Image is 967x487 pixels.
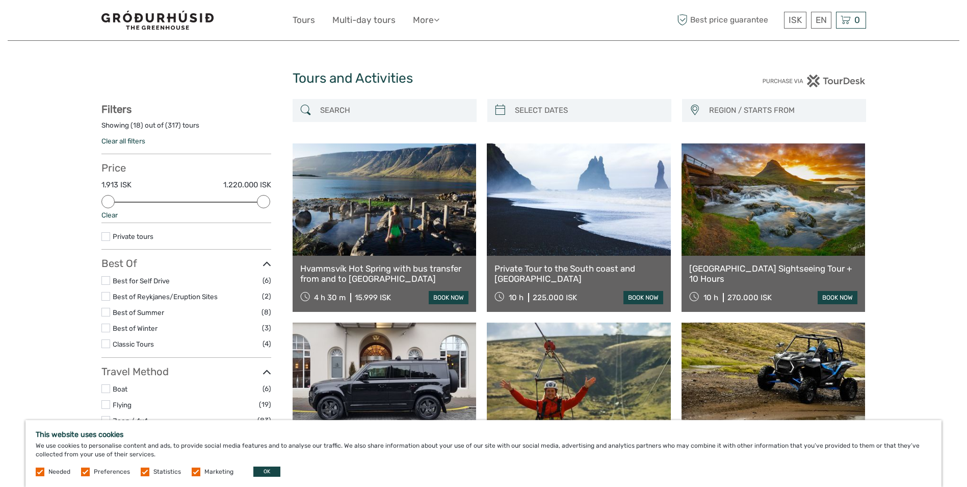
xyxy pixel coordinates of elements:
div: 225.000 ISK [533,293,577,302]
span: Best price guarantee [675,12,781,29]
a: Best of Reykjanes/Eruption Sites [113,293,218,301]
span: (2) [262,290,271,302]
a: More [413,13,439,28]
a: Best of Summer [113,308,164,316]
label: 18 [133,120,141,130]
input: SELECT DATES [511,102,666,119]
span: 4 h 30 m [314,293,346,302]
strong: Filters [101,103,132,115]
span: 0 [853,15,861,25]
a: Jeep / 4x4 [113,417,148,425]
span: ISK [789,15,802,25]
a: Private tours [113,232,153,240]
span: 10 h [703,293,718,302]
h3: Price [101,162,271,174]
a: [GEOGRAPHIC_DATA] Sightseeing Tour + 10 Hours [689,263,858,284]
h3: Best Of [101,257,271,270]
a: Clear all filters [101,137,145,145]
a: Flying [113,401,132,409]
label: Marketing [204,468,233,476]
button: OK [253,467,280,477]
div: We use cookies to personalise content and ads, to provide social media features and to analyse ou... [25,420,942,487]
h3: Travel Method [101,366,271,378]
a: Hvammsvík Hot Spring with bus transfer from and to [GEOGRAPHIC_DATA] [300,263,469,284]
button: REGION / STARTS FROM [704,102,861,119]
img: PurchaseViaTourDesk.png [762,75,866,87]
div: 15.999 ISK [355,293,391,302]
span: (4) [263,338,271,350]
button: Open LiveChat chat widget [117,16,129,28]
div: EN [811,12,831,29]
div: Clear [101,210,271,220]
label: Needed [48,468,70,476]
a: Private Tour to the South coast and [GEOGRAPHIC_DATA] [494,263,663,284]
span: (19) [259,399,271,410]
a: book now [818,291,857,304]
label: Preferences [94,468,130,476]
div: 270.000 ISK [727,293,772,302]
img: 1578-341a38b5-ce05-4595-9f3d-b8aa3718a0b3_logo_small.jpg [101,11,214,30]
span: (8) [262,306,271,318]
div: Showing ( ) out of ( ) tours [101,120,271,136]
span: (83) [257,415,271,426]
a: Tours [293,13,315,28]
label: 1.913 ISK [101,180,132,190]
span: (6) [263,383,271,395]
a: Multi-day tours [332,13,396,28]
span: (6) [263,275,271,286]
span: (3) [262,322,271,334]
a: Best for Self Drive [113,277,170,285]
a: Classic Tours [113,340,154,348]
a: Best of Winter [113,324,158,332]
label: Statistics [153,468,181,476]
a: book now [429,291,468,304]
label: 317 [168,120,178,130]
span: 10 h [509,293,524,302]
h1: Tours and Activities [293,70,675,87]
a: book now [623,291,663,304]
a: Boat [113,385,127,393]
h5: This website uses cookies [36,430,931,439]
label: 1.220.000 ISK [223,180,271,190]
input: SEARCH [316,102,472,119]
p: We're away right now. Please check back later! [14,18,115,26]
